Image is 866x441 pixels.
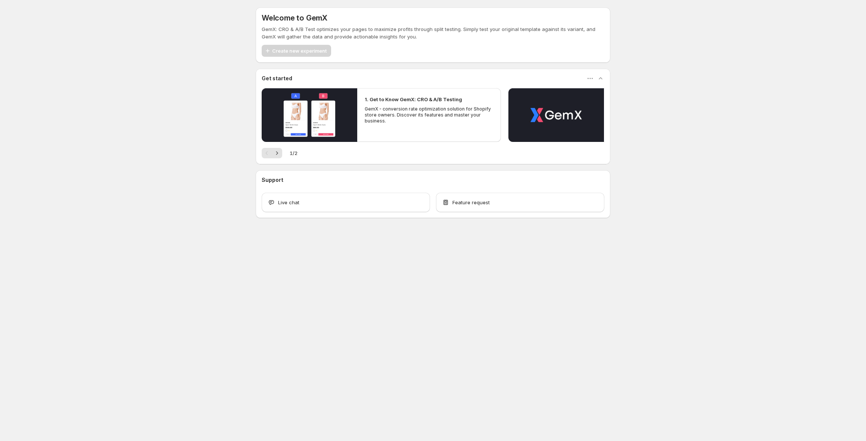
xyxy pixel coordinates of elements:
span: 1 / 2 [290,149,298,157]
button: Play video [508,88,604,142]
h2: 1. Get to Know GemX: CRO & A/B Testing [365,96,462,103]
p: GemX - conversion rate optimization solution for Shopify store owners. Discover its features and ... [365,106,493,124]
h3: Get started [262,75,292,82]
h5: Welcome to GemX [262,13,327,22]
p: GemX: CRO & A/B Test optimizes your pages to maximize profits through split testing. Simply test ... [262,25,604,40]
button: Play video [262,88,357,142]
nav: Pagination [262,148,282,158]
span: Live chat [278,199,299,206]
h3: Support [262,176,283,184]
span: Feature request [452,199,490,206]
button: Next [272,148,282,158]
